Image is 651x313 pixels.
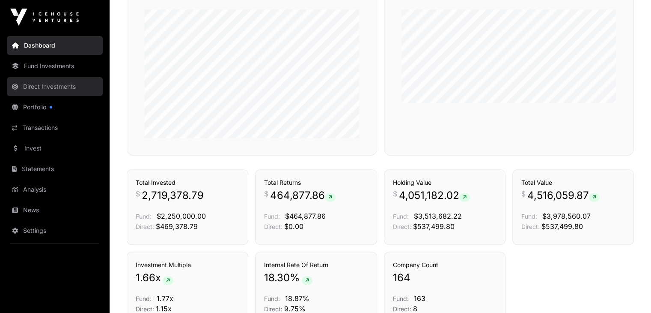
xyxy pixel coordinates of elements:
span: $464,877.86 [285,212,326,220]
span: $537,499.80 [413,222,455,231]
img: Icehouse Ventures Logo [10,9,79,26]
span: 9.75% [284,304,306,313]
span: Direct: [264,223,282,230]
a: Analysis [7,180,103,199]
span: $2,250,000.00 [157,212,206,220]
span: % [290,271,300,285]
span: Fund: [136,295,152,302]
span: $ [136,189,140,199]
a: Direct Investments [7,77,103,96]
span: Direct: [521,223,540,230]
span: $537,499.80 [541,222,583,231]
span: Fund: [393,295,409,302]
span: Fund: [264,213,280,220]
h3: Company Count [393,261,496,269]
span: 1.77x [157,294,173,303]
span: $3,513,682.22 [414,212,462,220]
span: Fund: [393,213,409,220]
span: Direct: [264,305,282,313]
a: Statements [7,160,103,178]
h3: Internal Rate Of Return [264,261,368,269]
a: Dashboard [7,36,103,55]
h3: Holding Value [393,178,496,187]
h3: Investment Multiple [136,261,239,269]
span: 18.87% [285,294,309,303]
span: Direct: [136,305,154,313]
h3: Total Value [521,178,625,187]
span: 4,516,059.87 [527,189,600,202]
a: Portfolio [7,98,103,117]
a: Transactions [7,118,103,137]
span: Fund: [521,213,537,220]
span: Fund: [264,295,280,302]
span: $0.00 [284,222,303,231]
a: Settings [7,221,103,240]
a: Fund Investments [7,57,103,75]
span: 4,051,182.02 [399,189,470,202]
span: 163 [414,294,425,303]
span: 8 [413,304,417,313]
span: $469,378.79 [156,222,198,231]
span: Direct: [393,223,411,230]
h3: Total Invested [136,178,239,187]
span: $ [264,189,268,199]
a: Invest [7,139,103,158]
span: $ [521,189,526,199]
span: 1.15x [156,304,172,313]
span: 1.66 [136,271,155,285]
span: 18.30 [264,271,290,285]
span: x [155,271,161,285]
span: $3,978,560.07 [542,212,591,220]
span: 164 [393,271,410,285]
h3: Total Returns [264,178,368,187]
span: 464,877.86 [270,189,336,202]
span: Fund: [136,213,152,220]
span: $ [393,189,397,199]
span: Direct: [136,223,154,230]
span: 2,719,378.79 [142,189,204,202]
iframe: Chat Widget [608,272,651,313]
span: Direct: [393,305,411,313]
a: News [7,201,103,220]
